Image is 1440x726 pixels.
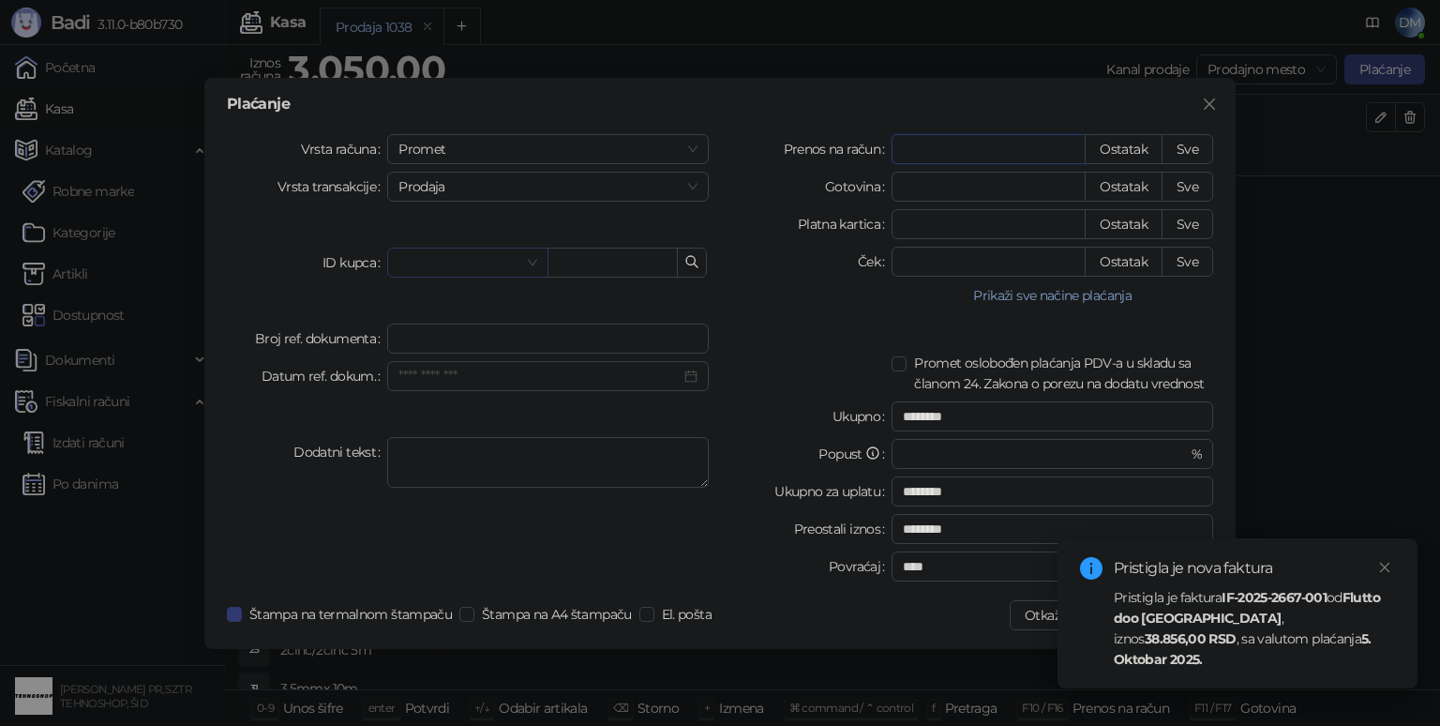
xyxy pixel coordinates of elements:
label: ID kupca [322,248,387,278]
button: Ostatak [1085,247,1162,277]
label: Ček [858,247,892,277]
button: Ostatak [1085,209,1162,239]
button: Ostatak [1085,134,1162,164]
button: Prikaži sve načine plaćanja [892,284,1213,307]
label: Platna kartica [798,209,892,239]
button: Sve [1162,209,1213,239]
span: Promet oslobođen plaćanja PDV-a u skladu sa članom 24. Zakona o porezu na dodatu vrednost [907,353,1213,394]
span: close [1202,97,1217,112]
span: Štampa na termalnom štampaču [242,604,459,625]
input: Datum ref. dokum. [398,366,681,386]
span: El. pošta [654,604,719,625]
button: Sve [1162,134,1213,164]
label: Vrsta transakcije [277,172,388,202]
strong: Flutto doo [GEOGRAPHIC_DATA] [1114,589,1380,627]
button: Sve [1162,247,1213,277]
label: Preostali iznos [794,514,892,544]
button: Sve [1162,172,1213,202]
label: Povraćaj [829,552,892,582]
button: Ostatak [1085,172,1162,202]
span: close [1378,561,1391,574]
span: Zatvori [1194,97,1224,112]
div: Pristigla je faktura od , iznos , sa valutom plaćanja [1114,587,1395,670]
strong: IF-2025-2667-001 [1222,589,1327,606]
div: Plaćanje [227,97,1213,112]
label: Datum ref. dokum. [262,361,388,391]
label: Dodatni tekst [293,437,387,467]
label: Vrsta računa [301,134,388,164]
input: Broj ref. dokumenta [387,324,709,354]
a: Close [1374,557,1395,578]
button: Otkaži [1010,600,1078,630]
label: Ukupno [832,401,892,431]
label: Popust [818,439,892,469]
strong: 5. Oktobar 2025. [1114,630,1372,668]
label: Ukupno za uplatu [774,476,892,507]
button: Close [1194,89,1224,119]
label: Broj ref. dokumenta [255,324,387,354]
label: Prenos na račun [784,134,892,164]
span: Promet [398,135,697,163]
label: Gotovina [825,172,892,202]
strong: 38.856,00 RSD [1145,630,1237,647]
span: info-circle [1080,557,1102,580]
textarea: Dodatni tekst [387,437,709,488]
span: Prodaja [398,173,697,201]
div: Pristigla je nova faktura [1114,557,1395,580]
span: Štampa na A4 štampaču [474,604,639,625]
input: Popust [903,440,1187,468]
